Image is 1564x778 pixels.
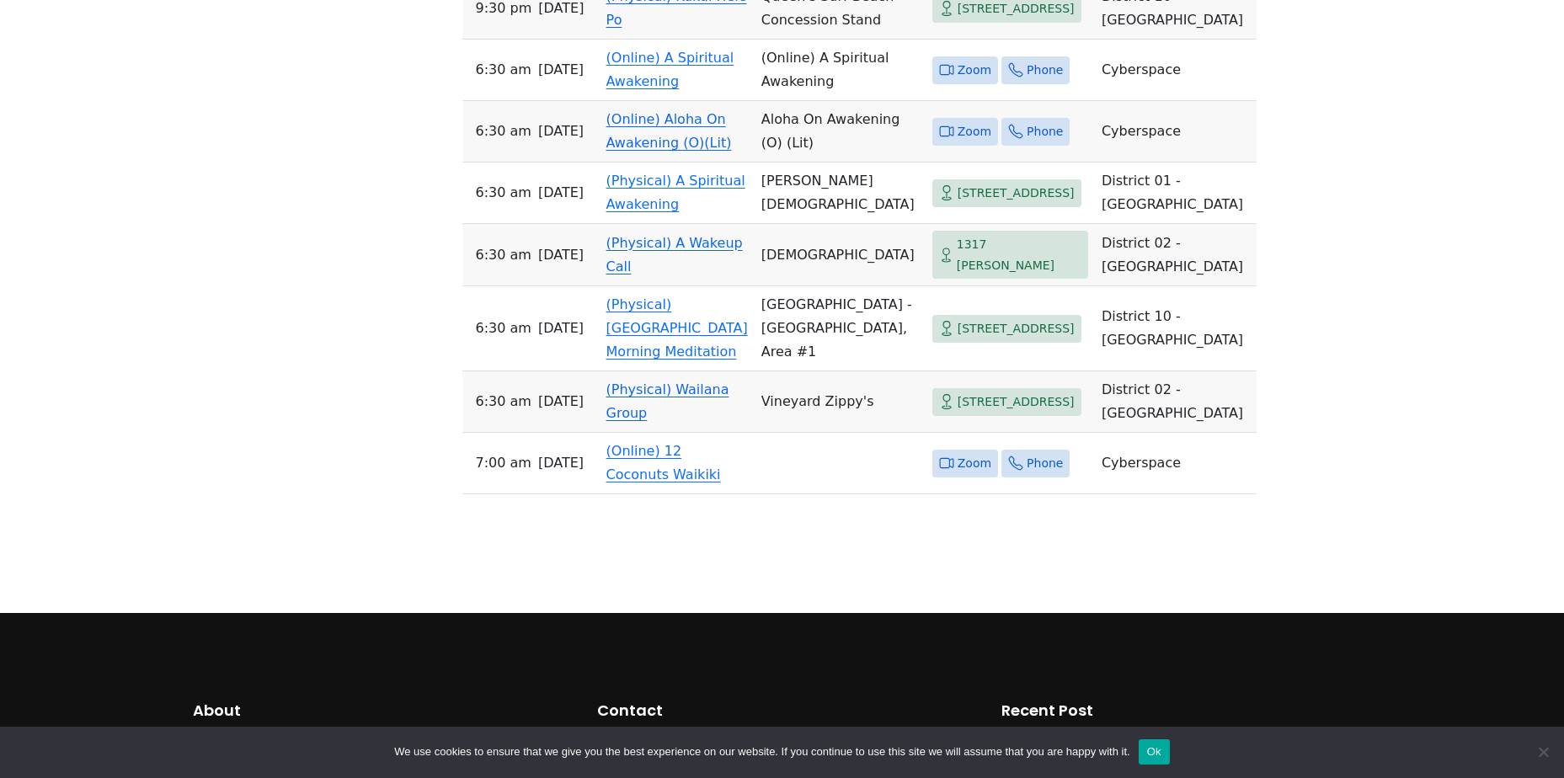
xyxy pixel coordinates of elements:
td: Vineyard Zippy's [755,371,926,433]
span: [DATE] [538,181,584,205]
button: Ok [1139,739,1170,765]
td: District 10 - [GEOGRAPHIC_DATA] [1095,286,1257,371]
td: Cyberspace [1095,40,1257,101]
h2: About [193,699,563,722]
span: 6:30 AM [476,390,531,413]
span: We use cookies to ensure that we give you the best experience on our website. If you continue to ... [394,743,1129,760]
span: [DATE] [538,390,584,413]
span: 7:00 AM [476,451,531,475]
td: District 01 - [GEOGRAPHIC_DATA] [1095,163,1257,224]
a: (Physical) Wailana Group [606,381,729,421]
span: [STREET_ADDRESS] [958,318,1075,339]
span: [DATE] [538,317,584,340]
a: (Online) Aloha On Awakening (O)(Lit) [606,111,732,151]
span: [DATE] [538,243,584,267]
span: [DATE] [538,58,584,82]
td: Cyberspace [1095,433,1257,494]
a: (Physical) A Wakeup Call [606,235,743,274]
span: [DATE] [538,120,584,143]
td: [PERSON_NAME][DEMOGRAPHIC_DATA] [755,163,926,224]
span: Phone [1027,60,1063,81]
td: Aloha On Awakening (O) (Lit) [755,101,926,163]
td: Cyberspace [1095,101,1257,163]
span: 6:30 AM [476,58,531,82]
td: District 02 - [GEOGRAPHIC_DATA] [1095,371,1257,433]
span: Zoom [958,453,991,474]
td: District 02 - [GEOGRAPHIC_DATA] [1095,224,1257,286]
a: (Physical) [GEOGRAPHIC_DATA] Morning Meditation [606,296,748,360]
span: [STREET_ADDRESS] [958,392,1075,413]
h2: Recent Post [1001,699,1372,722]
span: 6:30 AM [476,317,531,340]
span: [STREET_ADDRESS] [958,183,1075,204]
a: (Online) A Spiritual Awakening [606,50,734,89]
a: (Physical) A Spiritual Awakening [606,173,745,212]
a: (Online) 12 Coconuts Waikiki [606,443,721,482]
span: Phone [1027,453,1063,474]
span: Zoom [958,121,991,142]
span: Zoom [958,60,991,81]
td: [GEOGRAPHIC_DATA] - [GEOGRAPHIC_DATA], Area #1 [755,286,926,371]
td: (Online) A Spiritual Awakening [755,40,926,101]
h2: Contact [597,699,968,722]
span: Phone [1027,121,1063,142]
span: No [1535,743,1551,760]
span: 6:30 AM [476,243,531,267]
span: 6:30 AM [476,181,531,205]
span: [DATE] [538,451,584,475]
td: [DEMOGRAPHIC_DATA] [755,224,926,286]
span: 1317 [PERSON_NAME] [957,234,1081,275]
span: 6:30 AM [476,120,531,143]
